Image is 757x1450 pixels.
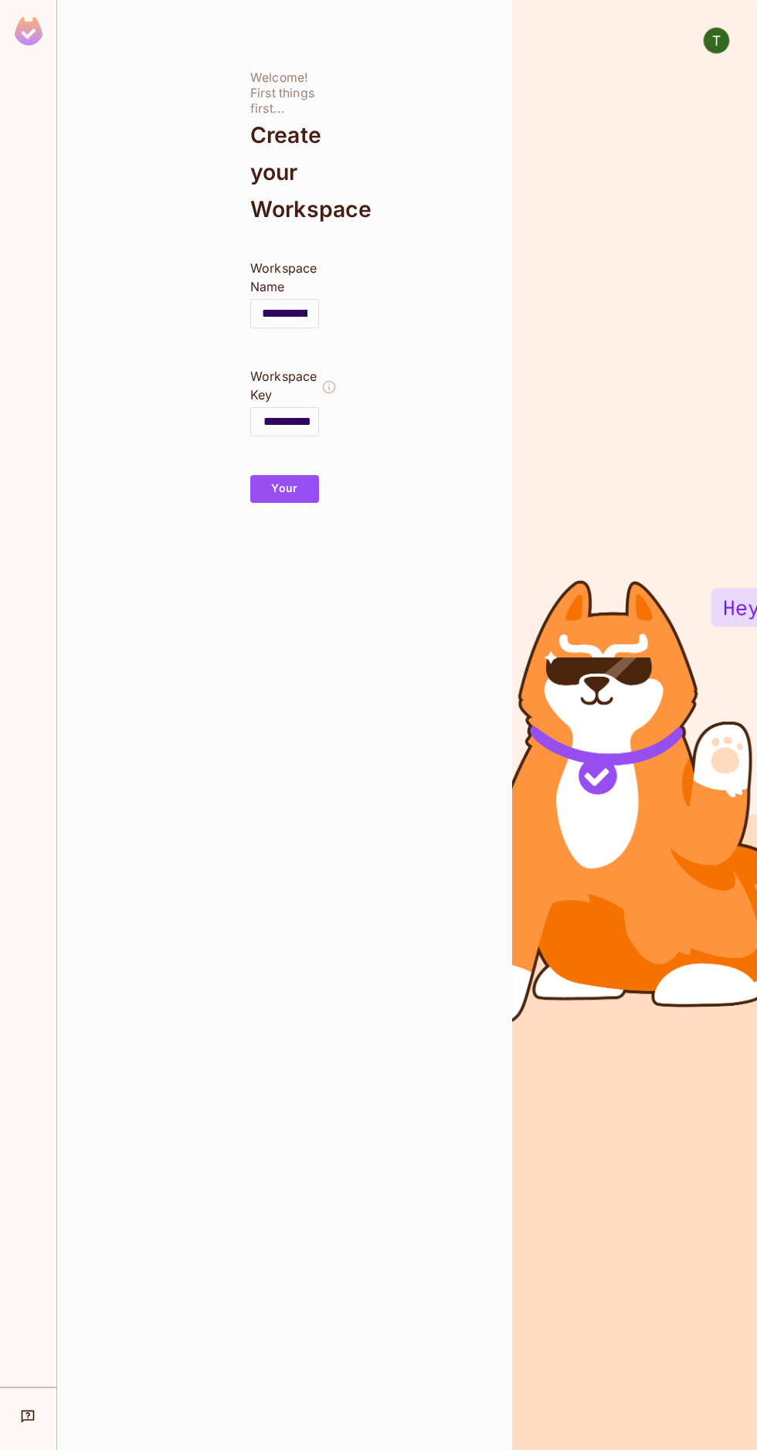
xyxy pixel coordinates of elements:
[15,17,42,46] img: SReyMgAAAABJRU5ErkJggg==
[250,70,319,117] div: Welcome! First things first...
[250,259,319,296] div: Workspace Name
[11,1401,46,1431] div: Help & Updates
[250,475,319,503] button: Launch Your Account
[321,367,337,407] button: The Workspace Key is unique, and serves as the identifier of your workspace.
[250,367,317,404] div: Workspace Key
[704,28,729,53] img: Thamie Mokhomola
[250,117,319,228] div: Create your Workspace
